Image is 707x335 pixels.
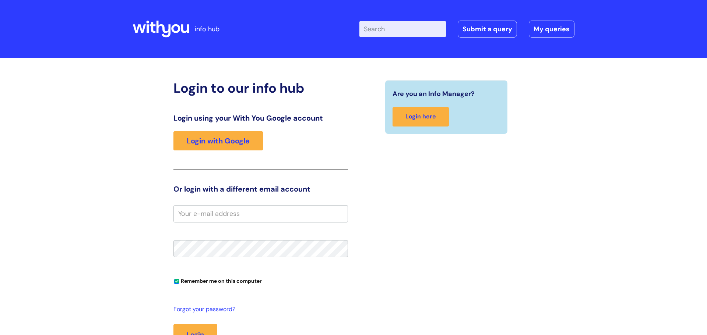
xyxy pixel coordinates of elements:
input: Search [359,21,446,37]
input: Your e-mail address [173,205,348,222]
h3: Login using your With You Google account [173,114,348,122]
a: Login with Google [173,131,263,150]
input: Remember me on this computer [174,279,179,284]
a: My queries [529,21,574,38]
p: info hub [195,23,219,35]
label: Remember me on this computer [173,276,262,284]
a: Forgot your password? [173,304,344,315]
h2: Login to our info hub [173,80,348,96]
a: Login here [393,107,449,126]
a: Submit a query [458,21,517,38]
span: Are you an Info Manager? [393,88,475,100]
div: You can uncheck this option if you're logging in from a shared device [173,275,348,286]
h3: Or login with a different email account [173,185,348,193]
